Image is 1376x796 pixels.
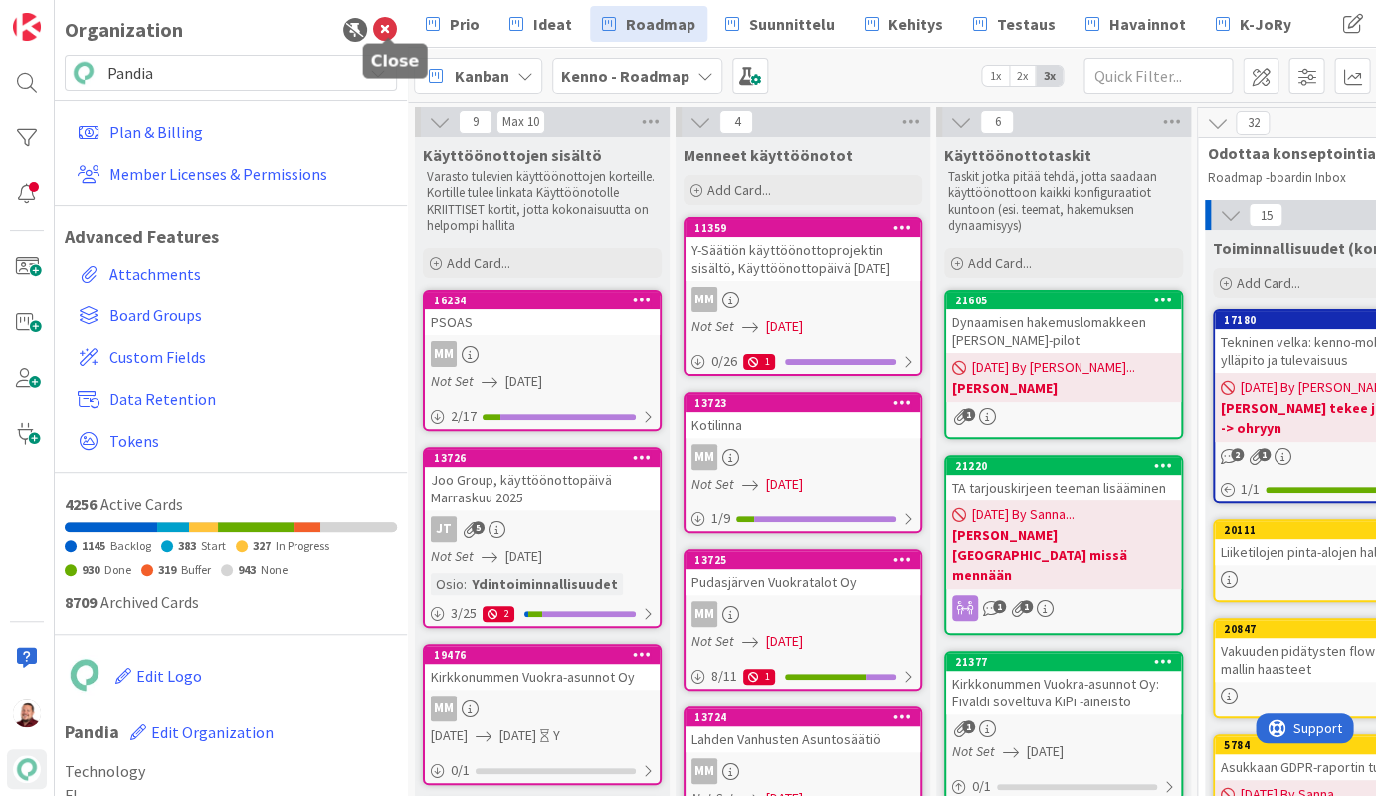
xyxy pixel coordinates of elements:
[997,12,1056,36] span: Testaus
[505,546,542,567] span: [DATE]
[431,372,474,390] i: Not Set
[425,309,660,335] div: PSOAS
[955,459,1181,473] div: 21220
[686,601,920,627] div: MM
[766,474,803,495] span: [DATE]
[253,538,271,553] span: 327
[686,219,920,281] div: 11359Y-Säätiön käyttöönottoprojektin sisältö, Käyttöönottopäivä [DATE]
[686,664,920,689] div: 8/111
[467,573,623,595] div: Ydintoiminnallisuudet
[686,551,920,569] div: 13725
[425,664,660,690] div: Kirkkonummen Vuokra-asunnot Oy
[447,254,510,272] span: Add Card...
[691,758,717,784] div: MM
[719,110,753,134] span: 4
[129,711,275,753] button: Edit Organization
[553,725,560,746] div: Y
[65,590,397,614] div: Archived Cards
[962,720,975,733] span: 1
[65,711,397,753] h1: Pandia
[110,538,151,553] span: Backlog
[425,516,660,542] div: JT
[686,444,920,470] div: MM
[70,339,397,375] a: Custom Fields
[70,156,397,192] a: Member Licenses & Permissions
[968,254,1032,272] span: Add Card...
[686,726,920,752] div: Lahden Vanhusten Asuntosäätiö
[691,317,734,335] i: Not Set
[749,12,835,36] span: Suunnittelu
[431,696,457,721] div: MM
[711,351,737,372] span: 0 / 26
[423,145,602,165] span: Käyttöönottojen sisältö
[70,381,397,417] a: Data Retention
[1203,6,1302,42] a: K-JoRy
[431,573,464,595] div: Osio
[946,292,1181,309] div: 21605
[993,600,1006,613] span: 1
[276,538,329,553] span: In Progress
[952,378,1175,398] b: [PERSON_NAME]
[1231,448,1244,461] span: 2
[694,221,920,235] div: 11359
[686,708,920,726] div: 13724
[65,655,104,695] img: avatar
[686,758,920,784] div: MM
[1237,274,1300,292] span: Add Card...
[13,699,41,727] img: JS
[107,59,352,87] span: Pandia
[691,475,734,493] i: Not Set
[425,404,660,429] div: 2/17
[1239,12,1290,36] span: K-JoRy
[561,66,689,86] b: Kenno - Roadmap
[684,392,922,533] a: 13723KotilinnaMMNot Set[DATE]1/9
[472,521,485,534] span: 5
[136,666,202,686] span: Edit Logo
[946,292,1181,353] div: 21605Dynaamisen hakemuslomakkeen [PERSON_NAME]-pilot
[109,429,389,453] span: Tokens
[431,516,457,542] div: JT
[431,547,474,565] i: Not Set
[425,449,660,510] div: 13726Joo Group, käyttöönottopäivä Marraskuu 2025
[431,725,468,746] span: [DATE]
[707,181,771,199] span: Add Card...
[743,669,775,685] div: 1
[70,256,397,292] a: Attachments
[944,145,1091,165] span: Käyttöönottotaskit
[686,569,920,595] div: Pudasjärven Vuokratalot Oy
[70,59,98,87] img: avatar
[431,341,457,367] div: MM
[686,412,920,438] div: Kotilinna
[65,759,397,783] span: Technology
[70,114,397,150] a: Plan & Billing
[425,646,660,690] div: 19476Kirkkonummen Vuokra-asunnot Oy
[455,64,509,88] span: Kanban
[766,631,803,652] span: [DATE]
[590,6,707,42] a: Roadmap
[483,606,514,622] div: 2
[451,406,477,427] span: 2 / 17
[684,217,922,376] a: 11359Y-Säätiön käyttöönottoprojektin sisältö, Käyttöönottopäivä [DATE]MMNot Set[DATE]0/261
[82,562,99,577] span: 930
[1236,111,1270,135] span: 32
[434,648,660,662] div: 19476
[684,145,853,165] span: Menneet käyttöönotot
[694,396,920,410] div: 13723
[371,52,420,71] h5: Close
[82,538,105,553] span: 1145
[626,12,695,36] span: Roadmap
[451,760,470,781] span: 0 / 1
[711,508,730,529] span: 1 / 9
[686,551,920,595] div: 13725Pudasjärven Vuokratalot Oy
[65,226,397,248] h1: Advanced Features
[1020,600,1033,613] span: 1
[694,553,920,567] div: 13725
[261,562,288,577] span: None
[425,449,660,467] div: 13726
[423,644,662,785] a: 19476Kirkkonummen Vuokra-asunnot OyMM[DATE][DATE]Y0/1
[713,6,847,42] a: Suunnittelu
[946,457,1181,500] div: 21220TA tarjouskirjeen teeman lisääminen
[423,447,662,628] a: 13726Joo Group, käyttöönottopäivä Marraskuu 2025JTNot Set[DATE]Osio:Ydintoiminnallisuudet3/252
[946,671,1181,714] div: Kirkkonummen Vuokra-asunnot Oy: Fivaldi soveltuva KiPi -aineisto
[946,457,1181,475] div: 21220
